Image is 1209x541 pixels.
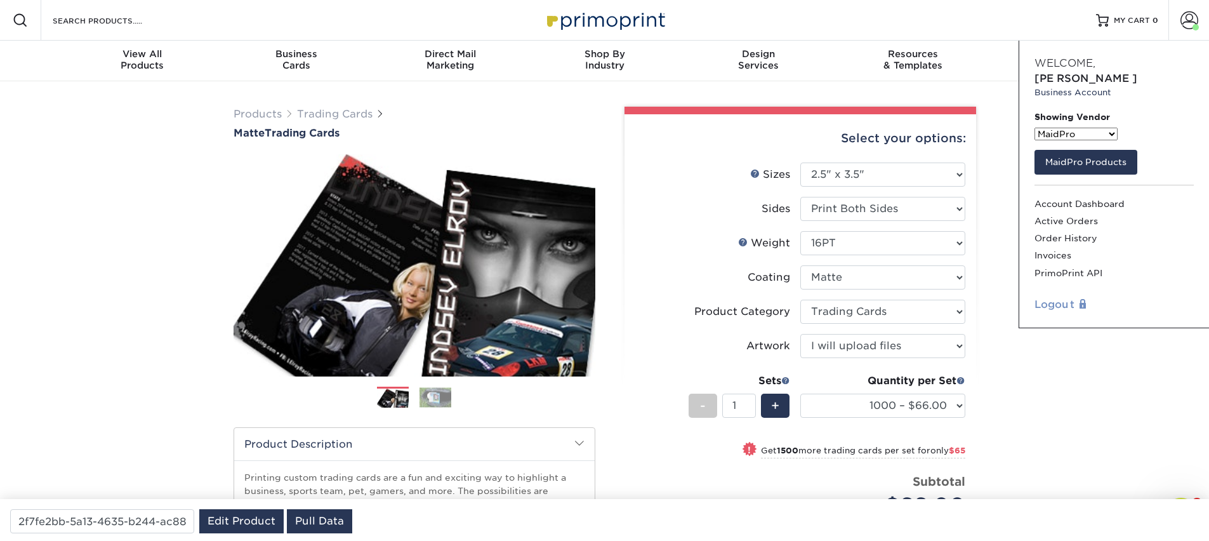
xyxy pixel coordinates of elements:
[373,48,527,60] span: Direct Mail
[234,127,595,139] a: MatteTrading Cards
[51,13,175,28] input: SEARCH PRODUCTS.....
[800,373,965,389] div: Quantity per Set
[1034,86,1194,98] small: Business Account
[234,428,595,460] h2: Product Description
[527,41,682,81] a: Shop ByIndustry
[635,114,966,163] div: Select your options:
[420,387,451,407] img: Trading Cards 02
[990,48,1144,60] span: Contact
[527,48,682,71] div: Industry
[771,396,779,415] span: +
[682,48,836,71] div: Services
[930,446,965,455] span: only
[65,48,220,60] span: View All
[836,48,990,71] div: & Templates
[219,48,373,60] span: Business
[234,127,265,139] span: Matte
[990,41,1144,81] a: Contact& Support
[1034,112,1110,122] strong: Showing Vendor
[913,474,965,488] strong: Subtotal
[1034,196,1194,213] a: Account Dashboard
[1153,16,1158,25] span: 0
[219,41,373,81] a: BusinessCards
[1034,297,1194,312] a: Logout
[1034,247,1194,264] a: Invoices
[748,270,790,285] div: Coating
[1114,15,1150,26] span: MY CART
[234,127,595,139] h1: Trading Cards
[748,443,751,457] span: !
[746,338,790,354] div: Artwork
[738,236,790,251] div: Weight
[199,509,284,533] a: Edit Product
[990,48,1144,71] div: & Support
[1034,265,1194,282] a: PrimoPrint API
[377,387,409,410] img: Trading Cards 01
[1034,230,1194,247] a: Order History
[682,48,836,60] span: Design
[234,108,282,120] a: Products
[694,304,790,319] div: Product Category
[1034,150,1137,174] a: MaidPro Products
[762,201,790,217] div: Sides
[373,48,527,71] div: Marketing
[65,41,220,81] a: View AllProducts
[527,48,682,60] span: Shop By
[373,41,527,81] a: Direct MailMarketing
[1192,498,1202,508] span: 1
[689,373,790,389] div: Sets
[761,446,965,458] small: Get more trading cards per set for
[777,446,798,455] strong: 1500
[682,41,836,81] a: DesignServices
[836,48,990,60] span: Resources
[234,140,595,391] img: Matte 01
[65,48,220,71] div: Products
[1034,72,1137,84] span: [PERSON_NAME]
[1166,498,1196,528] iframe: Intercom live chat
[297,108,373,120] a: Trading Cards
[1034,213,1194,230] a: Active Orders
[219,48,373,71] div: Cards
[287,509,352,533] a: Pull Data
[949,446,965,455] span: $65
[750,167,790,182] div: Sizes
[700,396,706,415] span: -
[836,41,990,81] a: Resources& Templates
[810,490,965,521] div: $66.00
[541,6,668,34] img: Primoprint
[1034,57,1095,69] span: Welcome,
